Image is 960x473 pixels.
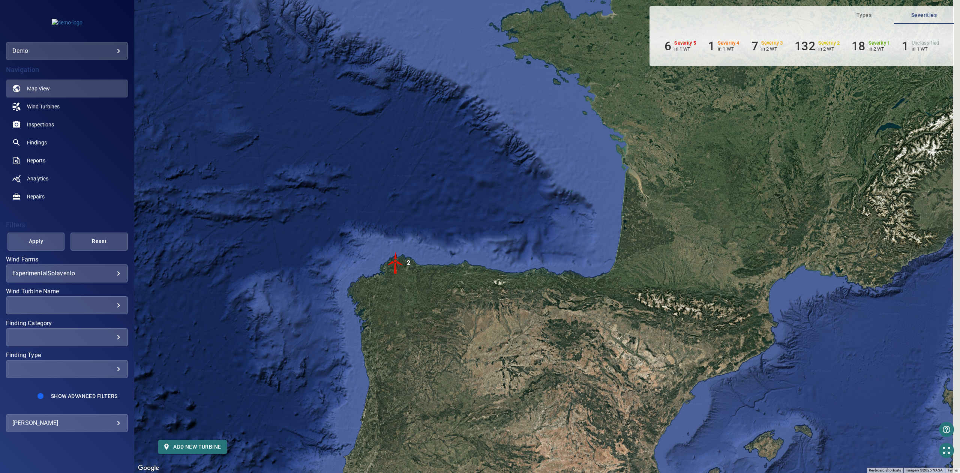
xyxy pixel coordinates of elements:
span: Repairs [27,193,45,200]
h6: 7 [751,39,758,53]
a: windturbines noActive [6,98,128,116]
li: Severity 2 [795,39,840,53]
p: in 1 WT [718,46,739,52]
div: Finding Category [6,328,128,346]
span: Severities [898,11,949,20]
h4: Filters [6,221,128,229]
h6: 1 [902,39,909,53]
h6: Severity 2 [818,41,840,46]
h6: Severity 5 [674,41,696,46]
button: Show Advanced Filters [46,390,122,402]
span: Inspections [27,121,54,128]
span: Analytics [27,175,48,182]
li: Severity 5 [664,39,696,53]
span: Reports [27,157,45,164]
a: reports noActive [6,152,128,170]
div: ExperimentalSotavento [12,270,121,277]
button: Keyboard shortcuts [869,468,901,473]
button: Reset [70,233,128,251]
h6: Severity 1 [868,41,890,46]
p: in 1 WT [674,46,696,52]
li: Severity 1 [852,39,890,53]
label: Wind Turbine Name [6,288,128,294]
h6: 132 [795,39,815,53]
button: Add new turbine [158,440,227,454]
h6: 18 [852,39,865,53]
p: in 1 WT [912,46,939,52]
label: Finding Category [6,320,128,326]
label: Finding Type [6,352,128,358]
div: demo [12,45,121,57]
div: 2 [407,252,410,274]
img: demo-logo [52,19,82,26]
button: Apply [7,233,65,251]
span: Wind Turbines [27,103,60,110]
img: Google [136,463,161,473]
a: analytics noActive [6,170,128,188]
label: Wind Farms [6,257,128,263]
li: Severity Unclassified [902,39,939,53]
p: in 2 WT [868,46,890,52]
span: Apply [17,237,55,246]
h6: Severity 3 [761,41,783,46]
li: Severity 4 [708,39,739,53]
a: findings noActive [6,134,128,152]
a: inspections noActive [6,116,128,134]
a: repairs noActive [6,188,128,206]
div: Finding Type [6,360,128,378]
div: Wind Turbine Name [6,296,128,314]
span: Types [838,11,889,20]
span: Imagery ©2025 NASA [906,468,943,472]
span: Show Advanced Filters [51,393,117,399]
h6: 6 [664,39,671,53]
a: Terms (opens in new tab) [947,468,958,472]
div: [PERSON_NAME] [12,417,121,429]
span: Reset [80,237,118,246]
p: in 2 WT [761,46,783,52]
span: Map View [27,85,50,92]
p: in 2 WT [818,46,840,52]
div: Wind Farms [6,264,128,282]
div: demo [6,42,128,60]
h6: Unclassified [912,41,939,46]
gmp-advanced-marker: 2 [384,252,407,275]
img: windFarmIconCat5.svg [384,252,407,274]
a: Open this area in Google Maps (opens a new window) [136,463,161,473]
span: Findings [27,139,47,146]
h6: Severity 4 [718,41,739,46]
a: map active [6,80,128,98]
span: Add new turbine [164,442,221,452]
h6: 1 [708,39,715,53]
li: Severity 3 [751,39,783,53]
h4: Navigation [6,66,128,74]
